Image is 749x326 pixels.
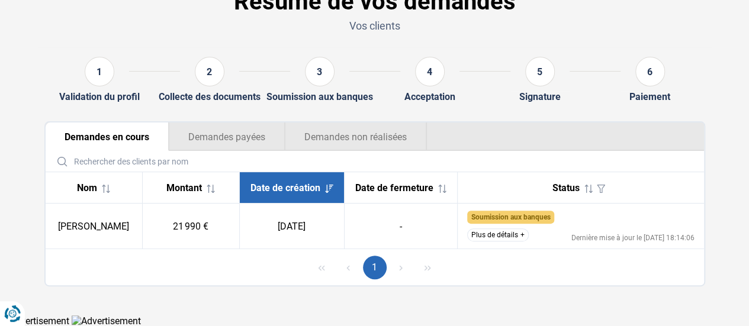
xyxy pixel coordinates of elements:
div: 2 [195,57,224,86]
span: Montant [166,182,202,193]
button: Demandes non réalisées [285,122,427,151]
div: 4 [415,57,445,86]
span: Status [552,182,580,193]
div: Dernière mise à jour le [DATE] 18:14:06 [571,234,695,241]
span: Soumission aux banques [471,213,550,221]
span: Nom [77,182,97,193]
td: [DATE] [239,204,344,249]
div: Soumission aux banques [266,91,373,102]
button: Next Page [389,256,413,279]
div: 5 [525,57,555,86]
td: - [344,204,457,249]
div: Collecte des documents [159,91,261,102]
div: 6 [635,57,665,86]
button: Page 1 [363,256,387,279]
span: Date de fermeture [355,182,433,193]
td: [PERSON_NAME] [46,204,143,249]
button: Demandes en cours [46,122,169,151]
div: Acceptation [404,91,455,102]
input: Rechercher des clients par nom [50,151,699,172]
div: Validation du profil [59,91,140,102]
div: 1 [85,57,114,86]
button: Last Page [416,256,439,279]
p: Vos clients [44,18,705,33]
button: Previous Page [336,256,360,279]
button: Plus de détails [467,228,529,241]
div: Paiement [629,91,670,102]
span: Date de création [250,182,320,193]
button: Demandes payées [169,122,285,151]
td: 21 990 € [142,204,239,249]
button: First Page [310,256,333,279]
div: 3 [305,57,335,86]
div: Signature [519,91,561,102]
